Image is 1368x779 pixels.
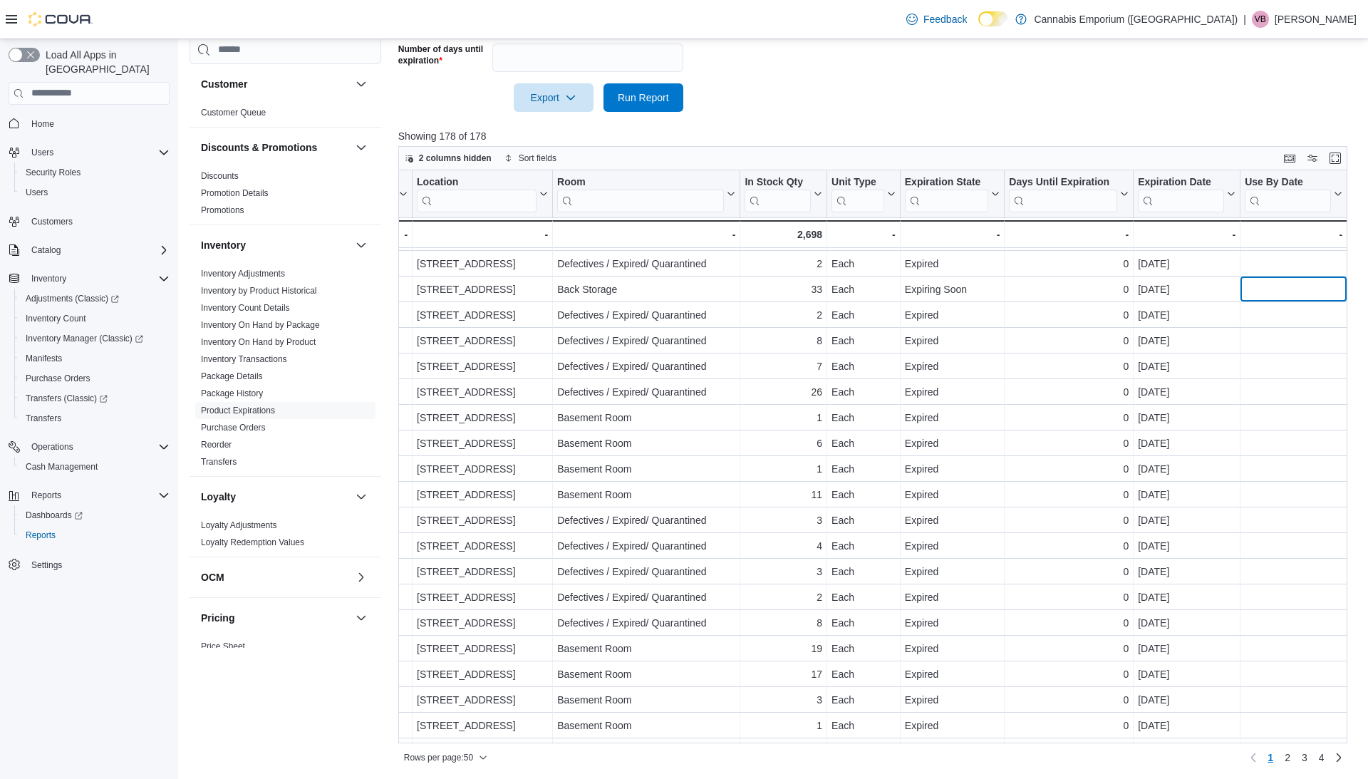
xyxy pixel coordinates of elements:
[190,265,381,476] div: Inventory
[201,440,232,450] a: Reorder
[519,153,556,164] span: Sort fields
[14,309,175,329] button: Inventory Count
[3,437,175,457] button: Operations
[404,752,473,763] span: Rows per page : 50
[26,413,61,424] span: Transfers
[31,273,66,284] span: Inventory
[26,438,79,455] button: Operations
[3,240,175,260] button: Catalog
[1327,150,1344,167] button: Enter fullscreen
[190,638,381,661] div: Pricing
[419,153,492,164] span: 2 columns hidden
[31,490,61,501] span: Reports
[31,244,61,256] span: Catalog
[26,353,62,364] span: Manifests
[14,289,175,309] a: Adjustments (Classic)
[398,129,1357,143] p: Showing 178 of 178
[9,108,170,612] nav: Complex example
[1313,746,1330,769] a: Page 4 of 4
[14,388,175,408] a: Transfers (Classic)
[28,12,93,26] img: Cova
[901,5,973,33] a: Feedback
[14,368,175,388] button: Purchase Orders
[978,11,1008,26] input: Dark Mode
[399,150,497,167] button: 2 columns hidden
[353,488,370,505] button: Loyalty
[1243,11,1246,28] p: |
[201,406,275,416] a: Product Expirations
[201,140,317,155] h3: Discounts & Promotions
[20,458,170,475] span: Cash Management
[353,237,370,254] button: Inventory
[14,162,175,182] button: Security Roles
[26,438,170,455] span: Operations
[557,226,735,243] div: -
[26,212,170,230] span: Customers
[26,373,90,384] span: Purchase Orders
[20,527,61,544] a: Reports
[20,507,88,524] a: Dashboards
[1296,746,1313,769] a: Page 3 of 4
[3,554,175,574] button: Settings
[201,457,237,467] a: Transfers
[201,371,263,381] a: Package Details
[201,570,350,584] button: OCM
[26,213,78,230] a: Customers
[1304,150,1321,167] button: Display options
[978,26,979,27] span: Dark Mode
[26,557,68,574] a: Settings
[201,238,350,252] button: Inventory
[201,303,290,313] a: Inventory Count Details
[201,238,246,252] h3: Inventory
[201,570,224,584] h3: OCM
[201,490,236,504] h3: Loyalty
[20,507,170,524] span: Dashboards
[20,290,125,307] a: Adjustments (Classic)
[1245,746,1347,769] nav: Pagination for preceding grid
[31,441,73,453] span: Operations
[31,216,73,227] span: Customers
[14,349,175,368] button: Manifests
[201,423,266,433] a: Purchase Orders
[353,139,370,156] button: Discounts & Promotions
[14,525,175,545] button: Reports
[20,350,68,367] a: Manifests
[3,269,175,289] button: Inventory
[14,457,175,477] button: Cash Management
[26,393,108,404] span: Transfers (Classic)
[398,43,487,66] label: Number of days until expiration
[20,184,170,201] span: Users
[745,226,822,243] div: 2,698
[14,329,175,349] a: Inventory Manager (Classic)
[26,242,170,259] span: Catalog
[522,83,585,112] span: Export
[26,555,170,573] span: Settings
[353,569,370,586] button: OCM
[1262,746,1279,769] button: Page 1 of 4
[1319,750,1325,765] span: 4
[20,164,170,181] span: Security Roles
[26,293,119,304] span: Adjustments (Classic)
[20,410,170,427] span: Transfers
[201,611,234,625] h3: Pricing
[20,290,170,307] span: Adjustments (Classic)
[201,77,350,91] button: Customer
[20,370,170,387] span: Purchase Orders
[20,410,67,427] a: Transfers
[201,388,263,398] a: Package History
[201,140,350,155] button: Discounts & Promotions
[26,115,60,133] a: Home
[31,559,62,571] span: Settings
[20,390,113,407] a: Transfers (Classic)
[201,188,269,198] a: Promotion Details
[31,118,54,130] span: Home
[26,333,143,344] span: Inventory Manager (Classic)
[190,104,381,127] div: Customer
[14,408,175,428] button: Transfers
[1262,746,1330,769] ul: Pagination for preceding grid
[26,270,170,287] span: Inventory
[26,313,86,324] span: Inventory Count
[1275,11,1357,28] p: [PERSON_NAME]
[26,487,67,504] button: Reports
[26,461,98,473] span: Cash Management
